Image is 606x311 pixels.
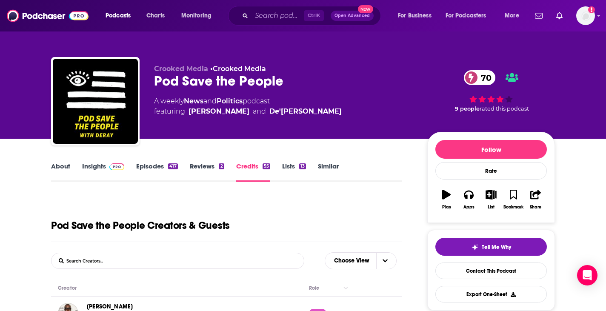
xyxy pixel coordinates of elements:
[435,162,547,180] div: Rate
[530,205,541,210] div: Share
[309,283,321,293] div: Role
[427,65,555,117] div: 70 9 peoplerated this podcast
[435,140,547,159] button: Follow
[435,286,547,302] button: Export One-Sheet
[154,106,342,117] span: featuring
[446,10,486,22] span: For Podcasters
[304,10,324,21] span: Ctrl K
[488,205,495,210] div: List
[576,6,595,25] span: Logged in as cfreundlich
[435,262,547,279] a: Contact This Podcast
[82,162,124,182] a: InsightsPodchaser Pro
[482,244,511,251] span: Tell Me Why
[532,9,546,23] a: Show notifications dropdown
[588,6,595,13] svg: Add a profile image
[576,6,595,25] button: Show profile menu
[263,163,270,169] div: 55
[435,238,547,256] button: tell me why sparkleTell Me Why
[457,184,480,215] button: Apps
[299,163,306,169] div: 13
[331,11,374,21] button: Open AdvancedNew
[58,283,77,293] div: Creator
[480,184,502,215] button: List
[51,219,230,232] h1: Pod Save the People Creators & Guests
[181,10,212,22] span: Monitoring
[334,14,370,18] span: Open Advanced
[236,6,389,26] div: Search podcasts, credits, & more...
[503,205,523,210] div: Bookmark
[499,9,530,23] button: open menu
[341,283,351,293] button: Column Actions
[168,163,178,169] div: 417
[136,162,178,182] a: Episodes417
[175,9,223,23] button: open menu
[464,70,496,85] a: 70
[217,97,243,105] a: Politics
[455,106,480,112] span: 9 people
[184,97,203,105] a: News
[553,9,566,23] a: Show notifications dropdown
[502,184,524,215] button: Bookmark
[325,252,397,269] button: Choose View
[327,254,376,268] span: Choose View
[472,70,496,85] span: 70
[576,6,595,25] img: User Profile
[440,9,499,23] button: open menu
[525,184,547,215] button: Share
[87,303,133,310] a: [PERSON_NAME]
[398,10,432,22] span: For Business
[141,9,170,23] a: Charts
[109,163,124,170] img: Podchaser Pro
[463,205,475,210] div: Apps
[190,162,224,182] a: Reviews2
[472,244,478,251] img: tell me why sparkle
[253,106,266,117] span: and
[210,65,266,73] span: •
[203,97,217,105] span: and
[219,163,224,169] div: 2
[51,162,70,182] a: About
[505,10,519,22] span: More
[189,106,249,117] a: Kaya Henderson
[252,9,304,23] input: Search podcasts, credits, & more...
[53,59,138,144] img: Pod Save the People
[269,106,342,117] a: De'Ara Balenger
[577,265,597,285] div: Open Intercom Messenger
[480,106,529,112] span: rated this podcast
[236,162,270,182] a: Credits55
[392,9,442,23] button: open menu
[318,162,339,182] a: Similar
[7,8,89,24] img: Podchaser - Follow, Share and Rate Podcasts
[358,5,373,13] span: New
[325,252,402,269] h2: Choose View
[213,65,266,73] a: Crooked Media
[442,205,451,210] div: Play
[435,184,457,215] button: Play
[154,96,342,117] div: A weekly podcast
[146,10,165,22] span: Charts
[154,65,208,73] span: Crooked Media
[106,10,131,22] span: Podcasts
[100,9,142,23] button: open menu
[282,162,306,182] a: Lists13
